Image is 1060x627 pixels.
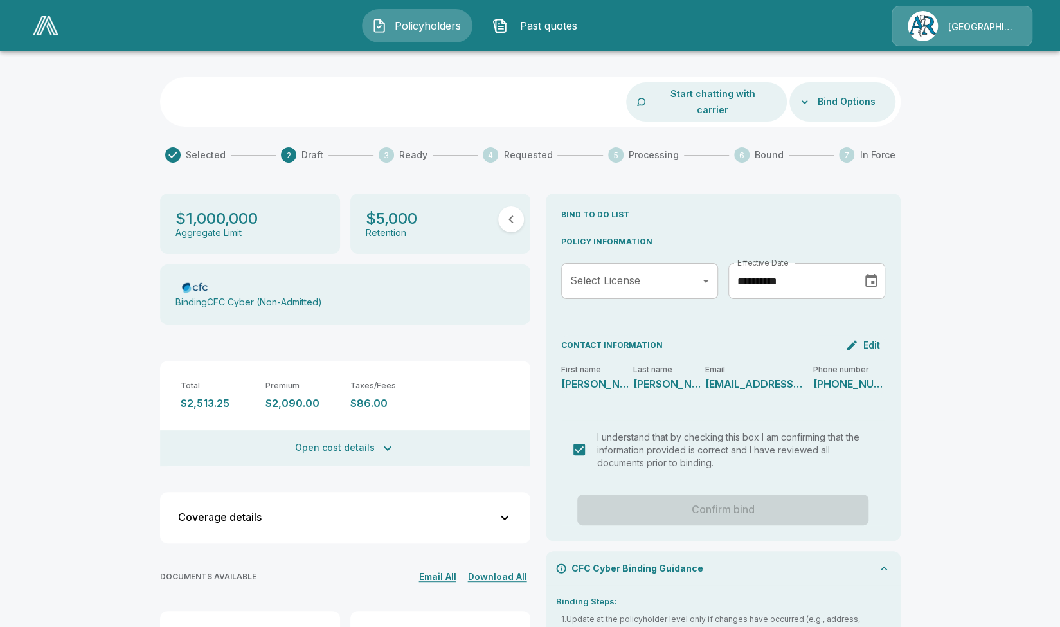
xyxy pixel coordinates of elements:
[286,150,291,160] text: 2
[503,149,552,161] span: Requested
[561,379,633,389] p: John
[175,281,215,294] img: Carrier Logo
[181,381,255,391] p: Total
[492,18,508,33] img: Past quotes Icon
[633,379,705,389] p: McCabe
[859,149,895,161] span: In Force
[350,397,425,410] p: $86.00
[561,236,885,248] p: POLICY INFORMATION
[633,366,705,374] p: Last name
[739,150,744,160] text: 6
[483,9,593,42] button: Past quotes IconPast quotes
[813,379,885,389] p: 847-359-6100
[366,209,417,228] p: $5,000
[649,82,776,122] button: Start chatting with carrier
[556,595,890,608] p: Binding Steps:
[265,381,340,391] p: Premium
[178,512,497,523] div: Coverage details
[175,228,242,239] p: Aggregate Limit
[561,366,633,374] p: First name
[597,432,859,468] span: I understand that by checking this box I am confirming that the information provided is correct a...
[301,149,323,161] span: Draft
[843,335,885,356] button: Edit
[265,397,340,410] p: $2,090.00
[33,16,58,35] img: AA Logo
[755,149,784,161] span: Bound
[160,572,256,582] p: DOCUMENTS AVAILABLE
[813,366,885,374] p: Phone number
[613,150,618,160] text: 5
[168,500,523,536] button: Coverage details
[392,18,463,33] span: Policyholders
[488,150,493,160] text: 4
[399,149,427,161] span: Ready
[705,379,802,389] p: jmccabe@mccabehogan.com
[705,366,813,374] p: Email
[160,430,530,466] button: Open cost details
[858,268,884,294] button: Choose date, selected date is Sep 22, 2025
[175,209,258,228] p: $1,000,000
[844,150,849,160] text: 7
[175,297,322,308] p: Binding CFC Cyber (Non-Admitted)
[186,149,226,161] span: Selected
[372,18,387,33] img: Policyholders Icon
[181,397,255,410] p: $2,513.25
[571,561,703,575] p: CFC Cyber Binding Guidance
[366,228,406,239] p: Retention
[561,209,885,221] p: BIND TO DO LIST
[384,150,389,160] text: 3
[416,569,460,585] button: Email All
[561,340,663,351] p: CONTACT INFORMATION
[350,381,425,391] p: Taxes/Fees
[465,569,530,585] button: Download All
[629,149,679,161] span: Processing
[362,9,472,42] button: Policyholders IconPolicyholders
[513,18,584,33] span: Past quotes
[737,257,788,268] label: Effective Date
[813,90,881,114] button: Bind Options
